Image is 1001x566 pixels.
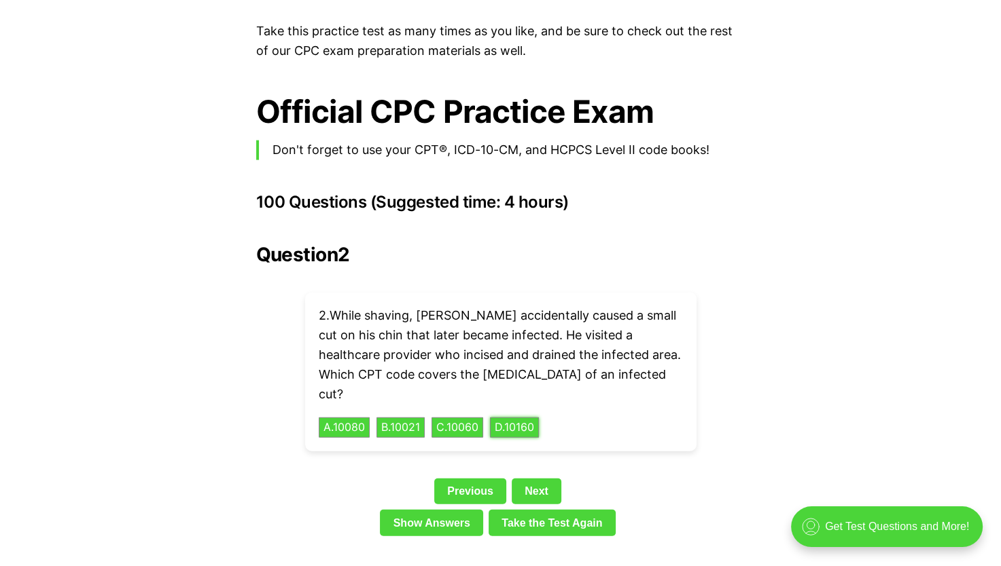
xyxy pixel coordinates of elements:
a: Next [512,478,561,504]
h2: Question 2 [256,244,745,265]
h3: 100 Questions (Suggested time: 4 hours) [256,193,745,212]
h1: Official CPC Practice Exam [256,94,745,130]
button: A.10080 [319,417,370,438]
a: Previous [434,478,506,504]
button: D.10160 [490,417,539,438]
a: Take the Test Again [489,510,616,535]
p: Take this practice test as many times as you like, and be sure to check out the rest of our CPC e... [256,22,745,61]
button: C.10060 [432,417,483,438]
a: Show Answers [380,510,483,535]
iframe: portal-trigger [779,499,1001,566]
blockquote: Don't forget to use your CPT®, ICD-10-CM, and HCPCS Level II code books! [256,140,745,160]
p: 2 . While shaving, [PERSON_NAME] accidentally caused a small cut on his chin that later became in... [319,306,683,404]
button: B.10021 [376,417,425,438]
